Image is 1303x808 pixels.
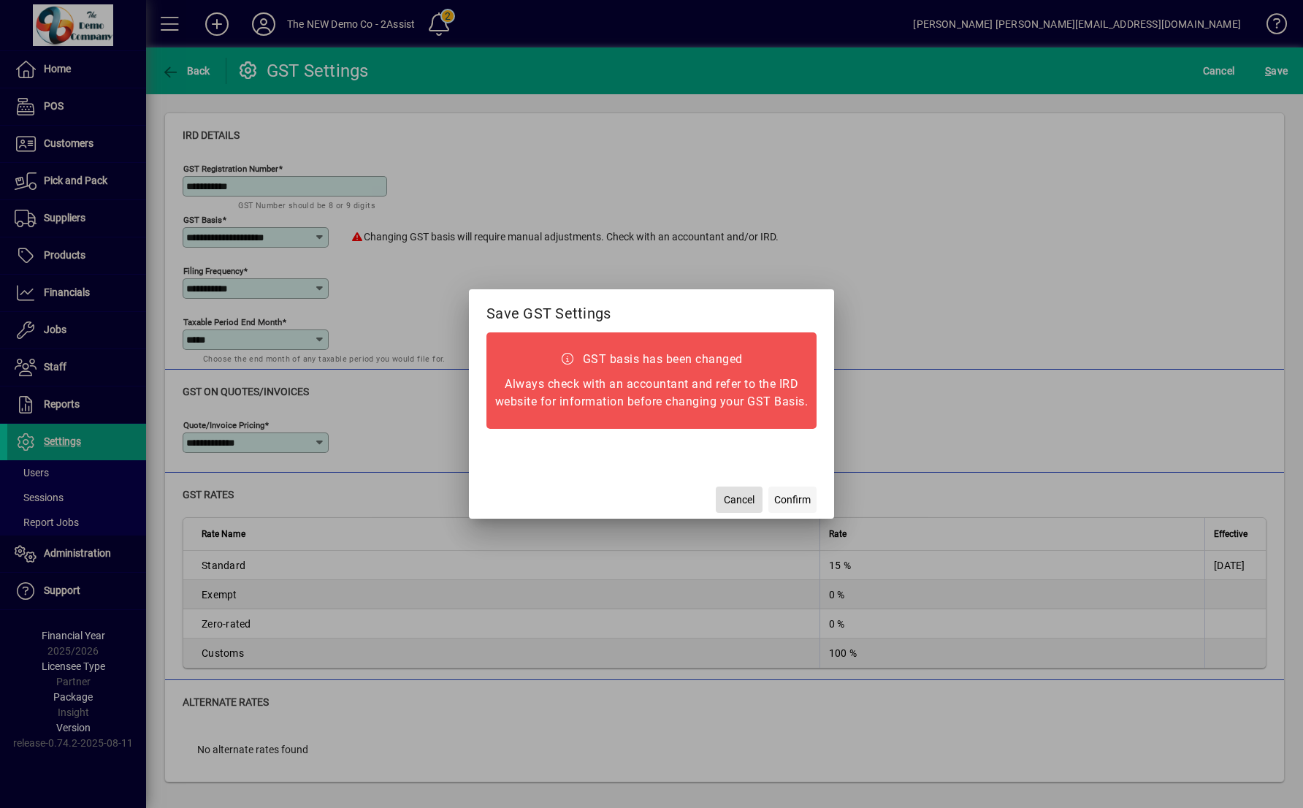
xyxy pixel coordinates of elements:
span: Cancel [724,492,754,508]
span: GST basis has been changed [583,352,743,366]
button: Confirm [768,487,817,513]
div: Always check with an accountant and refer to the IRD website for information before changing your... [494,376,809,411]
span: Confirm [774,492,811,508]
button: Cancel [716,487,763,513]
h2: Save GST Settings [469,289,834,332]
